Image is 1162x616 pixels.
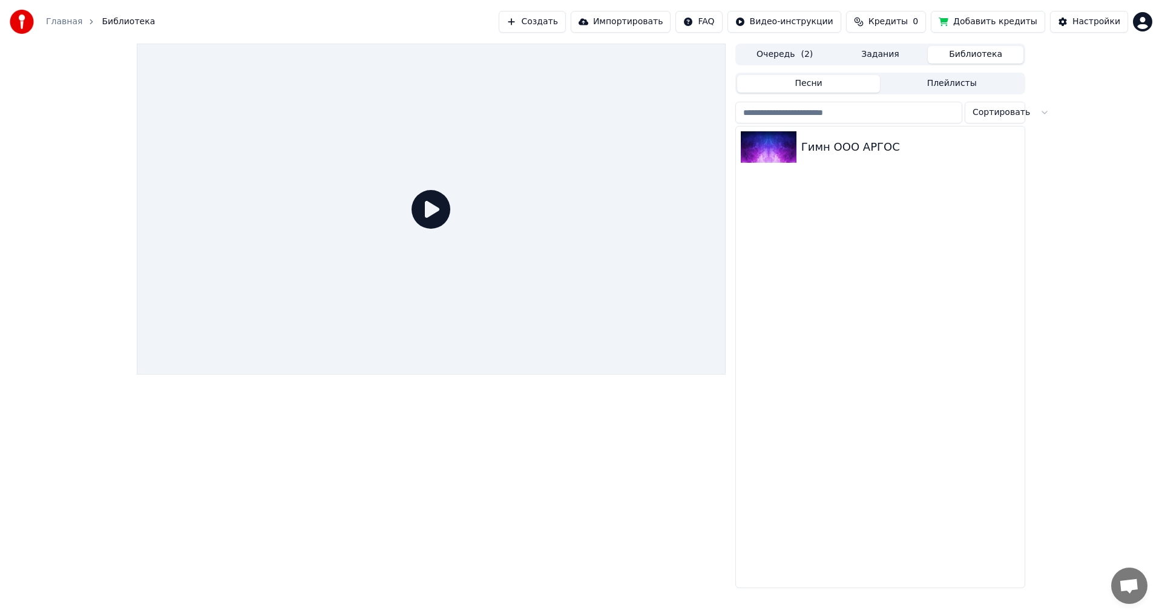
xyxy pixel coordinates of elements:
button: Библиотека [928,46,1023,64]
span: Библиотека [102,16,155,28]
button: FAQ [675,11,722,33]
button: Очередь [737,46,833,64]
span: 0 [913,16,918,28]
button: Настройки [1050,11,1128,33]
a: Главная [46,16,82,28]
span: Сортировать [973,106,1030,119]
button: Кредиты0 [846,11,926,33]
button: Задания [833,46,928,64]
span: ( 2 ) [801,48,813,61]
span: Кредиты [868,16,908,28]
img: youka [10,10,34,34]
button: Создать [499,11,565,33]
button: Плейлисты [880,75,1023,93]
button: Видео-инструкции [727,11,841,33]
div: Гимн ООО АРГОС [801,139,1020,156]
nav: breadcrumb [46,16,155,28]
button: Песни [737,75,881,93]
button: Добавить кредиты [931,11,1045,33]
button: Импортировать [571,11,671,33]
div: Настройки [1072,16,1120,28]
div: Открытый чат [1111,568,1147,604]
